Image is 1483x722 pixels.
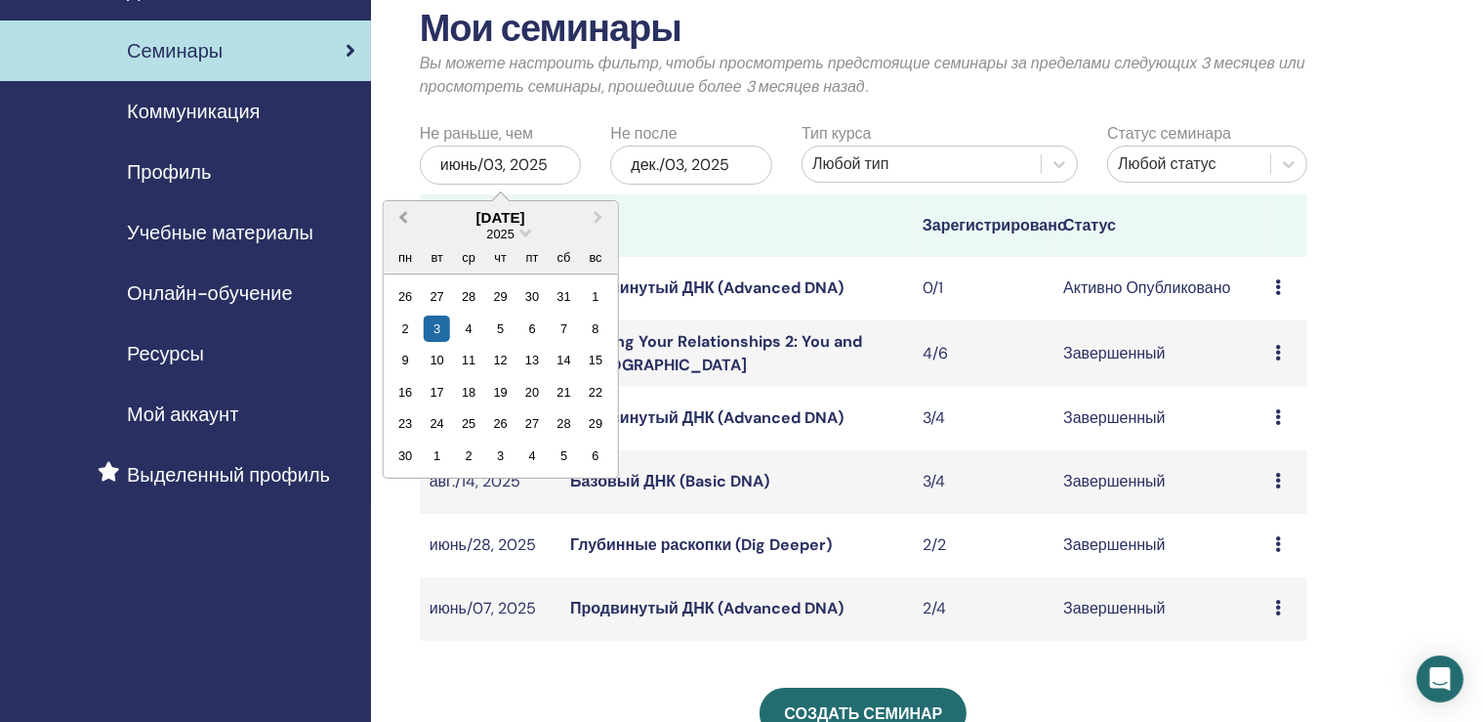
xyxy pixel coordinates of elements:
div: Choose среда, 4 июня 2025 г. [456,316,482,342]
td: Завершенный [1053,320,1264,387]
label: Не после [610,122,677,146]
div: Choose суббота, 21 июня 2025 г. [551,379,577,405]
div: Choose понедельник, 2 июня 2025 г. [392,316,419,342]
button: Next Month [585,203,616,234]
div: сб [551,244,577,271]
div: Choose среда, 25 июня 2025 г. [456,410,482,437]
label: Статус семинара [1107,122,1231,146]
span: Профиль [127,157,211,187]
div: Choose пятница, 27 июня 2025 г. [518,410,545,437]
div: Choose вторник, 27 мая 2025 г. [424,283,450,310]
span: Коммуникация [127,97,260,126]
span: Выделенный профиль [127,460,330,489]
div: Choose пятница, 4 июля 2025 г. [518,443,545,469]
div: Choose среда, 18 июня 2025 г. [456,379,482,405]
div: Month June, 2025 [390,280,611,471]
div: ср [456,244,482,271]
span: Онлайн-обучение [127,278,293,308]
div: Choose вторник, 1 июля 2025 г. [424,443,450,469]
div: Choose четверг, 3 июля 2025 г. [487,443,514,469]
div: дек./03, 2025 [610,146,772,185]
div: Choose воскресенье, 29 июня 2025 г. [582,410,608,437]
a: Продвинутый ДНК (Advanced DNA) [570,598,844,618]
td: 0/1 [913,257,1053,320]
a: Глубинные раскопки (Dig Deeper) [570,534,832,555]
span: Учебные материалы [127,218,313,247]
div: Choose пятница, 20 июня 2025 г. [518,379,545,405]
div: Choose пятница, 13 июня 2025 г. [518,347,545,373]
td: 3/4 [913,387,1053,450]
td: Активно Опубликовано [1053,257,1264,320]
td: июнь/28, 2025 [420,514,560,577]
div: вт [424,244,450,271]
div: Любой тип [812,152,1031,176]
div: Choose суббота, 7 июня 2025 г. [551,316,577,342]
div: Open Intercom Messenger [1417,656,1463,702]
div: Choose пятница, 6 июня 2025 г. [518,316,545,342]
td: 2/2 [913,514,1053,577]
div: Choose суббота, 28 июня 2025 г. [551,410,577,437]
div: Choose вторник, 3 июня 2025 г. [424,316,450,342]
div: Choose суббота, 31 мая 2025 г. [551,283,577,310]
div: Choose суббота, 14 июня 2025 г. [551,347,577,373]
div: Choose среда, 28 мая 2025 г. [456,283,482,310]
div: Choose пятница, 30 мая 2025 г. [518,283,545,310]
div: чт [487,244,514,271]
td: Завершенный [1053,387,1264,450]
div: Choose четверг, 29 мая 2025 г. [487,283,514,310]
span: Мой аккаунт [127,400,238,429]
div: Choose четверг, 12 июня 2025 г. [487,347,514,373]
div: [DATE] [384,209,618,226]
div: Choose воскресенье, 6 июля 2025 г. [582,443,608,469]
td: Завершенный [1053,577,1264,641]
th: Семинар [420,194,560,257]
div: Choose суббота, 5 июля 2025 г. [551,443,577,469]
div: Любой статус [1118,152,1260,176]
span: Семинары [127,36,223,65]
td: 4/6 [913,320,1053,387]
td: Завершенный [1053,450,1264,514]
div: Choose понедельник, 9 июня 2025 г. [392,347,419,373]
div: Choose понедельник, 26 мая 2025 г. [392,283,419,310]
a: Базовый ДНК (Basic DNA) [570,471,769,491]
div: пт [518,244,545,271]
span: 2025 [486,227,514,241]
span: Ресурсы [127,339,204,368]
label: Не раньше, чем [420,122,533,146]
div: Choose четверг, 26 июня 2025 г. [487,410,514,437]
div: июнь/03, 2025 [420,146,582,185]
button: Previous Month [386,203,417,234]
td: 2/4 [913,577,1053,641]
div: Choose Date [383,200,619,479]
div: пн [392,244,419,271]
div: Choose вторник, 24 июня 2025 г. [424,410,450,437]
div: Choose четверг, 5 июня 2025 г. [487,316,514,342]
div: Choose воскресенье, 1 июня 2025 г. [582,283,608,310]
div: Choose воскресенье, 15 июня 2025 г. [582,347,608,373]
a: Growing Your Relationships 2: You and [DEMOGRAPHIC_DATA] [570,331,862,375]
div: Choose четверг, 19 июня 2025 г. [487,379,514,405]
p: Вы можете настроить фильтр, чтобы просмотреть предстоящие семинары за пределами следующих 3 месяц... [420,52,1307,99]
div: Choose воскресенье, 22 июня 2025 г. [582,379,608,405]
a: Продвинутый ДНК (Advanced DNA) [570,277,844,298]
th: Зарегистрировано [913,194,1053,257]
div: Choose вторник, 17 июня 2025 г. [424,379,450,405]
label: Тип курса [802,122,871,146]
div: Choose понедельник, 16 июня 2025 г. [392,379,419,405]
th: Статус [1053,194,1264,257]
td: 3/4 [913,450,1053,514]
td: авг./14, 2025 [420,450,560,514]
div: Choose воскресенье, 8 июня 2025 г. [582,316,608,342]
h2: Мои семинары [420,7,1307,52]
div: Choose понедельник, 30 июня 2025 г. [392,443,419,469]
div: Choose вторник, 10 июня 2025 г. [424,347,450,373]
td: июнь/07, 2025 [420,577,560,641]
div: Choose среда, 11 июня 2025 г. [456,347,482,373]
a: Продвинутый ДНК (Advanced DNA) [570,407,844,428]
div: Choose понедельник, 23 июня 2025 г. [392,410,419,437]
div: Choose среда, 2 июля 2025 г. [456,443,482,469]
div: вс [582,244,608,271]
td: Завершенный [1053,514,1264,577]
